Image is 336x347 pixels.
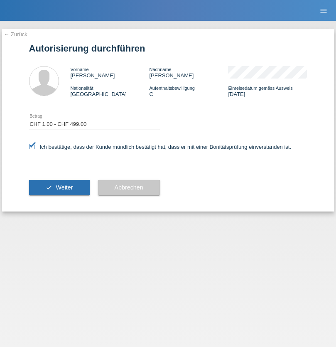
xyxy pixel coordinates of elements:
[29,43,307,54] h1: Autorisierung durchführen
[29,180,90,196] button: check Weiter
[228,85,307,97] div: [DATE]
[4,31,27,37] a: ← Zurück
[29,144,292,150] label: Ich bestätige, dass der Kunde mündlich bestätigt hat, dass er mit einer Bonitätsprüfung einversta...
[56,184,73,191] span: Weiter
[71,67,89,72] span: Vorname
[115,184,143,191] span: Abbrechen
[149,86,194,91] span: Aufenthaltsbewilligung
[149,66,228,79] div: [PERSON_NAME]
[319,7,328,15] i: menu
[71,85,150,97] div: [GEOGRAPHIC_DATA]
[46,184,52,191] i: check
[71,66,150,79] div: [PERSON_NAME]
[228,86,292,91] span: Einreisedatum gemäss Ausweis
[149,85,228,97] div: C
[315,8,332,13] a: menu
[98,180,160,196] button: Abbrechen
[149,67,171,72] span: Nachname
[71,86,93,91] span: Nationalität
